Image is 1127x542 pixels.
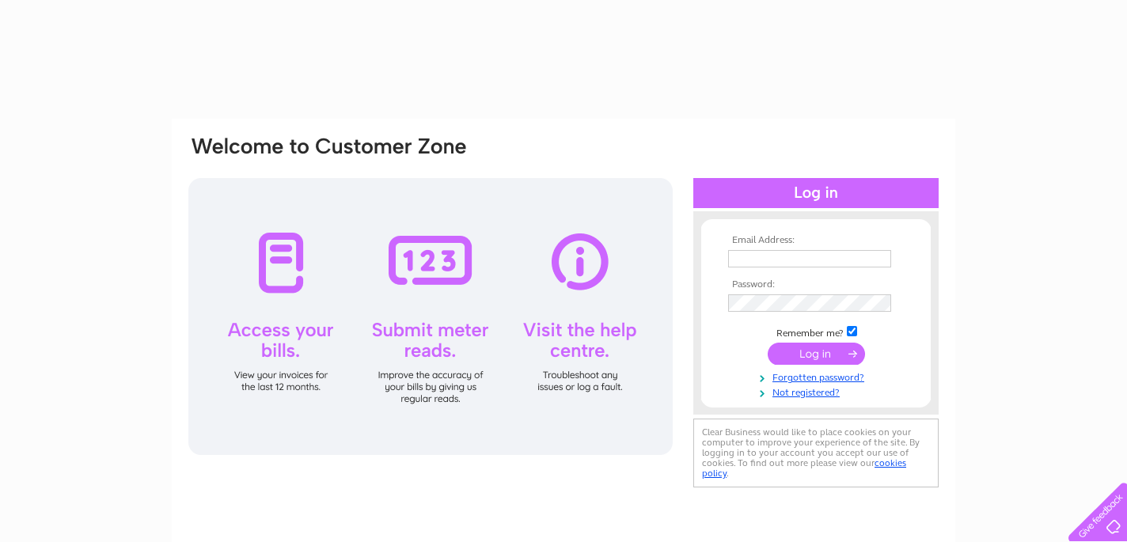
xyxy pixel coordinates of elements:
[702,457,906,479] a: cookies policy
[724,324,908,339] td: Remember me?
[693,419,939,487] div: Clear Business would like to place cookies on your computer to improve your experience of the sit...
[728,369,908,384] a: Forgotten password?
[724,279,908,290] th: Password:
[768,343,865,365] input: Submit
[724,235,908,246] th: Email Address:
[728,384,908,399] a: Not registered?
